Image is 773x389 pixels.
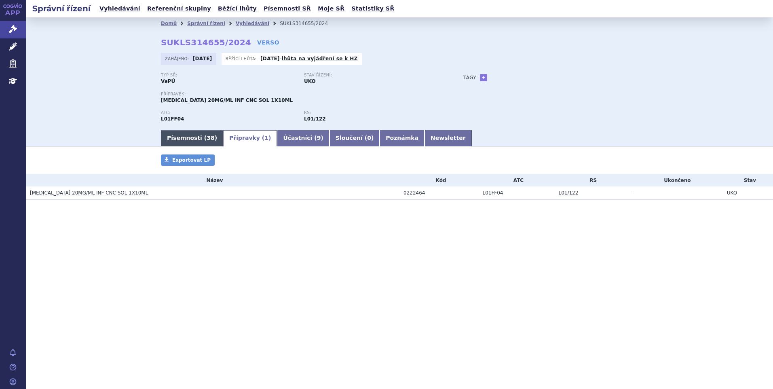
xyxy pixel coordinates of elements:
[349,3,397,14] a: Statistiky SŘ
[161,154,215,166] a: Exportovat LP
[161,92,447,97] p: Přípravek:
[304,116,326,122] strong: avelumab
[480,74,487,81] a: +
[264,135,268,141] span: 1
[478,186,554,200] td: AVELUMAB
[236,21,269,26] a: Vyhledávání
[367,135,371,141] span: 0
[97,3,143,14] a: Vyhledávání
[304,73,439,78] p: Stav řízení:
[207,135,214,141] span: 38
[260,55,358,62] p: -
[315,3,347,14] a: Moje SŘ
[30,190,148,196] a: [MEDICAL_DATA] 20MG/ML INF CNC SOL 1X10ML
[187,21,225,26] a: Správní řízení
[257,38,279,47] a: VERSO
[165,55,190,62] span: Zahájeno:
[145,3,213,14] a: Referenční skupiny
[223,130,277,146] a: Přípravky (1)
[628,174,723,186] th: Ukončeno
[215,3,259,14] a: Běžící lhůty
[26,3,97,14] h2: Správní řízení
[161,73,296,78] p: Typ SŘ:
[161,78,175,84] strong: VaPÚ
[425,130,472,146] a: Newsletter
[304,78,316,84] strong: UKO
[403,190,478,196] div: 0222464
[723,186,773,200] td: UKO
[317,135,321,141] span: 9
[723,174,773,186] th: Stav
[161,21,177,26] a: Domů
[161,130,223,146] a: Písemnosti (38)
[161,38,251,47] strong: SUKLS314655/2024
[161,97,293,103] span: [MEDICAL_DATA] 20MG/ML INF CNC SOL 1X10ML
[478,174,554,186] th: ATC
[280,17,338,30] li: SUKLS314655/2024
[558,190,578,196] a: L01/122
[632,190,634,196] span: -
[172,157,211,163] span: Exportovat LP
[260,56,280,61] strong: [DATE]
[277,130,329,146] a: Účastníci (9)
[463,73,476,82] h3: Tagy
[399,174,478,186] th: Kód
[261,3,313,14] a: Písemnosti SŘ
[161,116,184,122] strong: AVELUMAB
[304,110,439,115] p: RS:
[226,55,258,62] span: Běžící lhůta:
[193,56,212,61] strong: [DATE]
[282,56,358,61] a: lhůta na vyjádření se k HZ
[554,174,627,186] th: RS
[329,130,380,146] a: Sloučení (0)
[26,174,399,186] th: Název
[380,130,425,146] a: Poznámka
[161,110,296,115] p: ATC:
